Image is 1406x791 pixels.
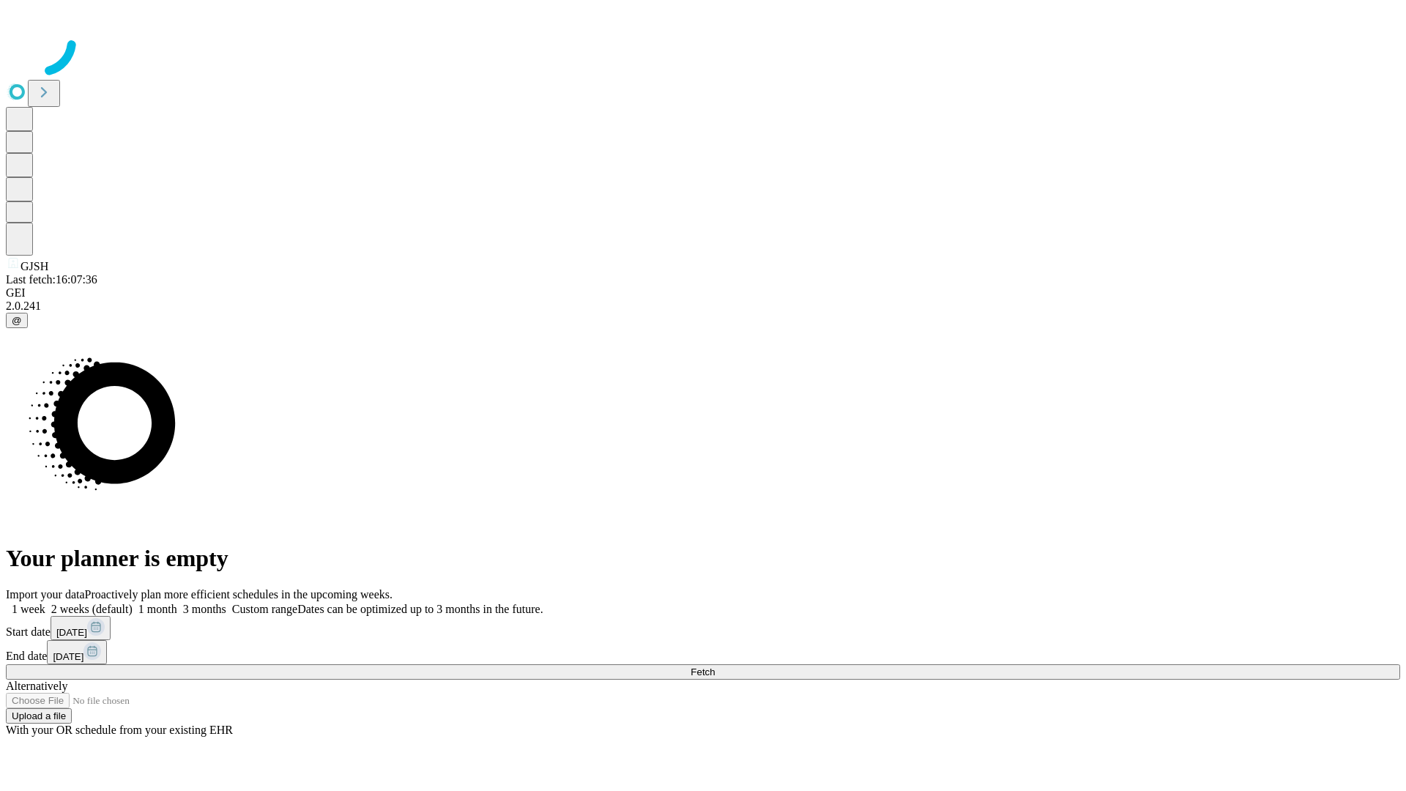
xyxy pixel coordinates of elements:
[297,603,543,615] span: Dates can be optimized up to 3 months in the future.
[56,627,87,638] span: [DATE]
[6,286,1400,300] div: GEI
[12,603,45,615] span: 1 week
[12,315,22,326] span: @
[6,640,1400,664] div: End date
[6,273,97,286] span: Last fetch: 16:07:36
[47,640,107,664] button: [DATE]
[51,616,111,640] button: [DATE]
[21,260,48,272] span: GJSH
[85,588,393,601] span: Proactively plan more efficient schedules in the upcoming weeks.
[6,313,28,328] button: @
[138,603,177,615] span: 1 month
[6,664,1400,680] button: Fetch
[6,545,1400,572] h1: Your planner is empty
[6,680,67,692] span: Alternatively
[232,603,297,615] span: Custom range
[6,724,233,736] span: With your OR schedule from your existing EHR
[6,708,72,724] button: Upload a file
[183,603,226,615] span: 3 months
[51,603,133,615] span: 2 weeks (default)
[6,616,1400,640] div: Start date
[53,651,83,662] span: [DATE]
[6,300,1400,313] div: 2.0.241
[6,588,85,601] span: Import your data
[691,666,715,677] span: Fetch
